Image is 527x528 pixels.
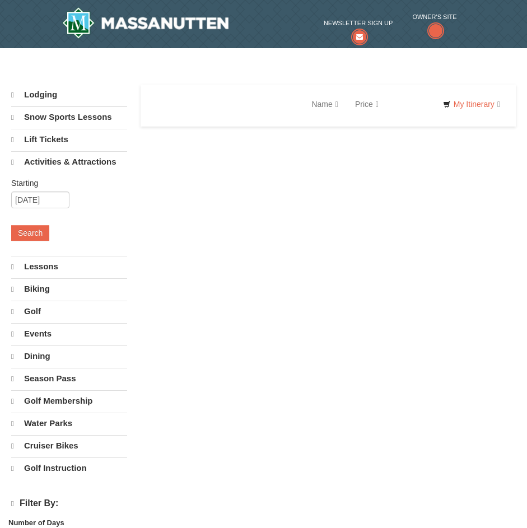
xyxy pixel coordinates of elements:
a: Lift Tickets [11,129,127,150]
a: Massanutten Resort [62,7,229,39]
a: Water Parks [11,413,127,434]
a: Lessons [11,256,127,277]
a: Price [347,93,387,115]
a: Lodging [11,85,127,105]
label: Starting [11,177,119,189]
button: Search [11,225,49,241]
a: Biking [11,278,127,300]
span: Newsletter Sign Up [324,17,393,29]
a: Golf Membership [11,390,127,412]
span: Owner's Site [412,11,456,22]
a: Cruiser Bikes [11,435,127,456]
a: Name [303,93,346,115]
a: Golf [11,301,127,322]
h4: Filter By: [11,498,127,509]
a: Activities & Attractions [11,151,127,172]
a: Owner's Site [412,11,456,40]
strong: Number of Days [8,518,64,527]
a: Events [11,323,127,344]
a: Golf Instruction [11,457,127,479]
a: Season Pass [11,368,127,389]
a: Dining [11,345,127,367]
img: Massanutten Resort Logo [62,7,229,39]
a: Newsletter Sign Up [324,17,393,40]
a: My Itinerary [436,96,507,113]
a: Snow Sports Lessons [11,106,127,128]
